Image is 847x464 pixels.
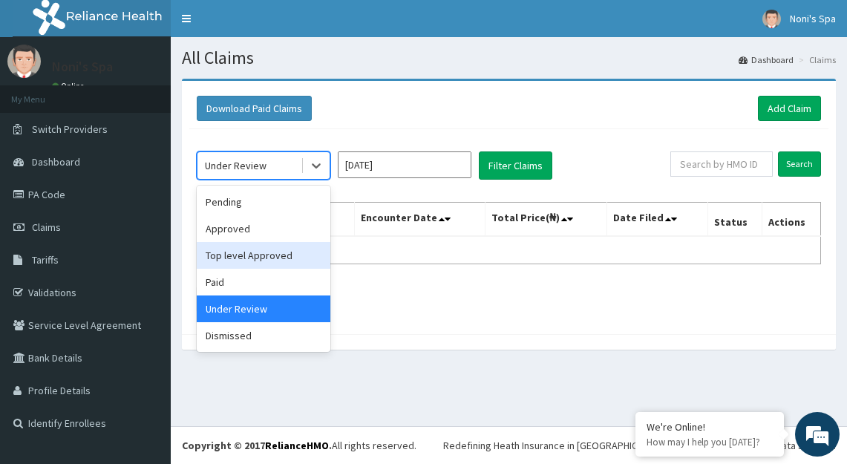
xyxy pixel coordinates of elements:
[197,215,330,242] div: Approved
[243,7,279,43] div: Minimize live chat window
[338,151,471,178] input: Select Month and Year
[197,189,330,215] div: Pending
[479,151,552,180] button: Filter Claims
[758,96,821,121] a: Add Claim
[443,438,836,453] div: Redefining Heath Insurance in [GEOGRAPHIC_DATA] using Telemedicine and Data Science!
[739,53,794,66] a: Dashboard
[762,10,781,28] img: User Image
[707,203,762,237] th: Status
[197,322,330,349] div: Dismissed
[762,203,820,237] th: Actions
[485,203,607,237] th: Total Price(₦)
[197,295,330,322] div: Under Review
[182,439,332,452] strong: Copyright © 2017 .
[52,81,88,91] a: Online
[354,203,485,237] th: Encounter Date
[265,439,329,452] a: RelianceHMO
[647,436,773,448] p: How may I help you today?
[197,96,312,121] button: Download Paid Claims
[182,48,836,68] h1: All Claims
[171,426,847,464] footer: All rights reserved.
[32,155,80,169] span: Dashboard
[32,122,108,136] span: Switch Providers
[647,420,773,434] div: We're Online!
[7,45,41,78] img: User Image
[32,253,59,267] span: Tariffs
[197,269,330,295] div: Paid
[32,220,61,234] span: Claims
[205,158,266,173] div: Under Review
[778,151,821,177] input: Search
[27,74,60,111] img: d_794563401_company_1708531726252_794563401
[607,203,708,237] th: Date Filed
[197,242,330,269] div: Top level Approved
[52,60,113,73] p: Noni's Spa
[795,53,836,66] li: Claims
[86,138,205,288] span: We're online!
[7,307,283,359] textarea: Type your message and hit 'Enter'
[77,83,249,102] div: Chat with us now
[670,151,773,177] input: Search by HMO ID
[790,12,836,25] span: Noni's Spa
